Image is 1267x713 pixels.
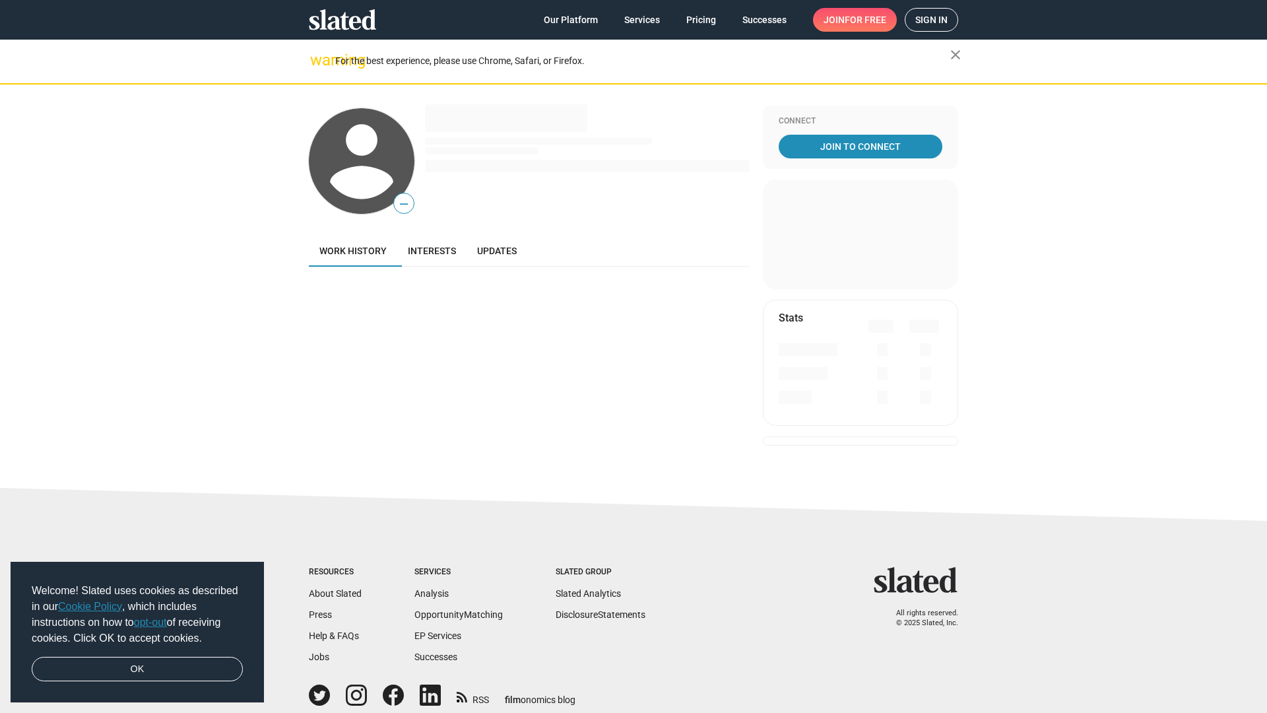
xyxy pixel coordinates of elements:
[556,567,645,578] div: Slated Group
[58,601,122,612] a: Cookie Policy
[948,47,963,63] mat-icon: close
[676,8,727,32] a: Pricing
[309,588,362,599] a: About Slated
[414,652,457,662] a: Successes
[779,311,803,325] mat-card-title: Stats
[394,195,414,213] span: —
[686,8,716,32] span: Pricing
[310,52,326,68] mat-icon: warning
[742,8,787,32] span: Successes
[905,8,958,32] a: Sign in
[309,567,362,578] div: Resources
[779,116,942,127] div: Connect
[505,695,521,705] span: film
[477,246,517,256] span: Updates
[408,246,456,256] span: Interests
[134,617,167,628] a: opt-out
[882,609,958,628] p: All rights reserved. © 2025 Slated, Inc.
[457,686,489,706] a: RSS
[732,8,797,32] a: Successes
[414,567,503,578] div: Services
[845,8,886,32] span: for free
[414,588,449,599] a: Analysis
[781,135,940,158] span: Join To Connect
[915,9,948,31] span: Sign in
[813,8,897,32] a: Joinfor free
[397,235,467,267] a: Interests
[309,235,397,267] a: Work history
[309,609,332,620] a: Press
[32,657,243,682] a: dismiss cookie message
[556,588,621,599] a: Slated Analytics
[414,609,503,620] a: OpportunityMatching
[533,8,608,32] a: Our Platform
[11,562,264,703] div: cookieconsent
[319,246,387,256] span: Work history
[614,8,670,32] a: Services
[544,8,598,32] span: Our Platform
[32,583,243,646] span: Welcome! Slated uses cookies as described in our , which includes instructions on how to of recei...
[414,630,461,641] a: EP Services
[309,630,359,641] a: Help & FAQs
[309,652,329,662] a: Jobs
[335,52,950,70] div: For the best experience, please use Chrome, Safari, or Firefox.
[467,235,527,267] a: Updates
[824,8,886,32] span: Join
[779,135,942,158] a: Join To Connect
[624,8,660,32] span: Services
[556,609,645,620] a: DisclosureStatements
[505,683,575,706] a: filmonomics blog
